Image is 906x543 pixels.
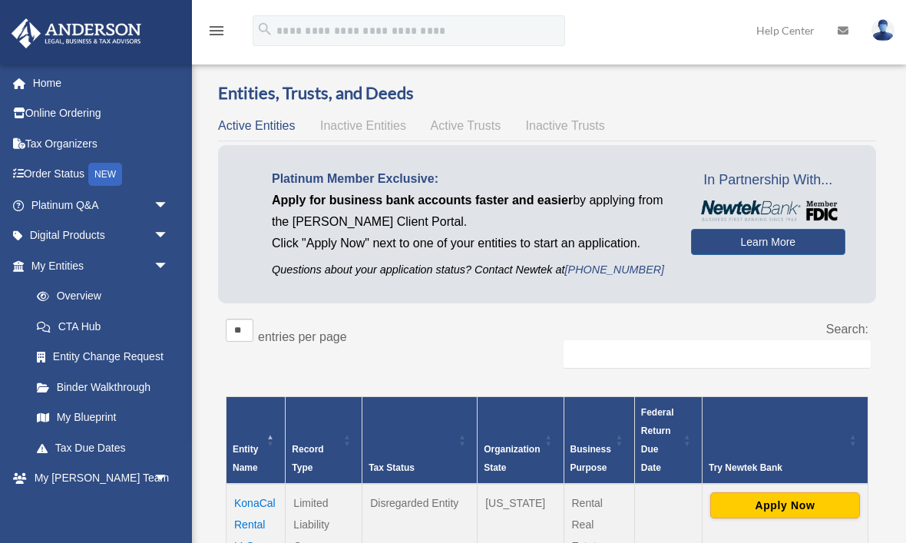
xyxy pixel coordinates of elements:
[154,190,184,221] span: arrow_drop_down
[154,250,184,282] span: arrow_drop_down
[21,311,184,342] a: CTA Hub
[702,397,868,485] th: Try Newtek Bank : Activate to sort
[21,281,177,312] a: Overview
[691,229,845,255] a: Learn More
[710,492,860,518] button: Apply Now
[21,402,184,433] a: My Blueprint
[233,444,258,473] span: Entity Name
[218,81,876,105] h3: Entities, Trusts, and Deeds
[218,119,295,132] span: Active Entities
[526,119,605,132] span: Inactive Trusts
[11,128,192,159] a: Tax Organizers
[362,397,478,485] th: Tax Status: Activate to sort
[11,463,192,494] a: My [PERSON_NAME] Teamarrow_drop_down
[272,194,573,207] span: Apply for business bank accounts faster and easier
[88,163,122,186] div: NEW
[826,323,868,336] label: Search:
[641,407,674,473] span: Federal Return Due Date
[7,18,146,48] img: Anderson Advisors Platinum Portal
[320,119,406,132] span: Inactive Entities
[292,444,323,473] span: Record Type
[691,168,845,193] span: In Partnership With...
[565,263,665,276] a: [PHONE_NUMBER]
[272,190,668,233] p: by applying from the [PERSON_NAME] Client Portal.
[11,98,192,129] a: Online Ordering
[478,397,564,485] th: Organization State: Activate to sort
[258,330,347,343] label: entries per page
[207,22,226,40] i: menu
[21,342,184,372] a: Entity Change Request
[272,168,668,190] p: Platinum Member Exclusive:
[207,27,226,40] a: menu
[431,119,501,132] span: Active Trusts
[21,432,184,463] a: Tax Due Dates
[21,372,184,402] a: Binder Walkthrough
[634,397,702,485] th: Federal Return Due Date: Activate to sort
[699,200,838,221] img: NewtekBankLogoSM.png
[369,462,415,473] span: Tax Status
[154,463,184,495] span: arrow_drop_down
[11,220,192,251] a: Digital Productsarrow_drop_down
[871,19,894,41] img: User Pic
[256,21,273,38] i: search
[11,159,192,190] a: Order StatusNEW
[154,220,184,252] span: arrow_drop_down
[286,397,362,485] th: Record Type: Activate to sort
[564,397,634,485] th: Business Purpose: Activate to sort
[484,444,540,473] span: Organization State
[11,68,192,98] a: Home
[11,190,192,220] a: Platinum Q&Aarrow_drop_down
[11,250,184,281] a: My Entitiesarrow_drop_down
[709,459,845,477] div: Try Newtek Bank
[226,397,286,485] th: Entity Name: Activate to invert sorting
[272,260,668,280] p: Questions about your application status? Contact Newtek at
[272,233,668,254] p: Click "Apply Now" next to one of your entities to start an application.
[570,444,611,473] span: Business Purpose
